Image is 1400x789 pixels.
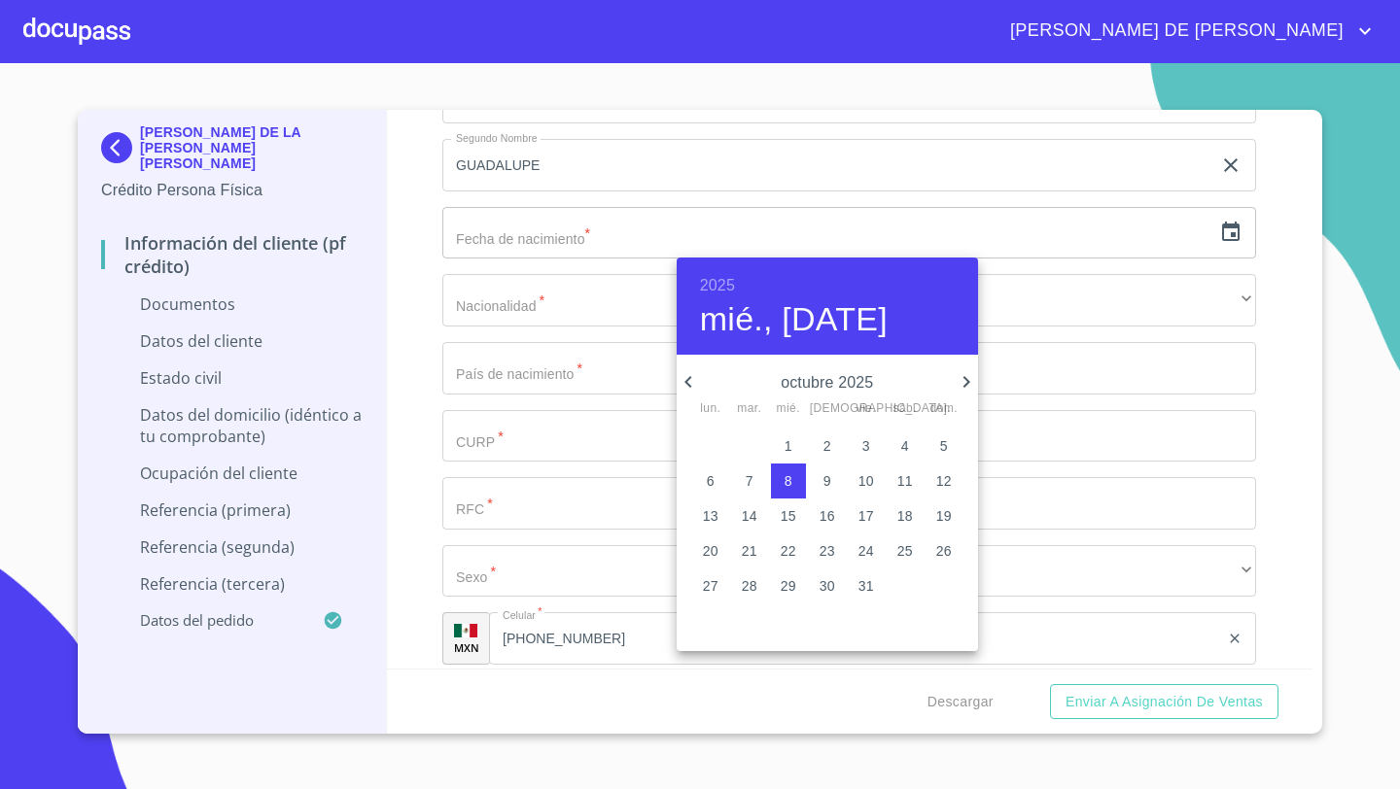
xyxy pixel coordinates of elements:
button: 4 [888,429,923,463]
p: 25 [897,541,913,561]
button: 26 [927,533,962,568]
p: 12 [936,471,952,491]
button: 31 [849,568,884,603]
button: 15 [771,498,806,533]
button: 29 [771,568,806,603]
button: 22 [771,533,806,568]
span: dom. [927,399,962,419]
p: 29 [781,576,796,596]
p: 27 [703,576,718,596]
p: 3 [862,436,870,456]
button: 8 [771,463,806,498]
p: 30 [820,576,835,596]
button: 21 [732,533,767,568]
p: 24 [858,541,874,561]
button: 19 [927,498,962,533]
p: 2 [823,436,831,456]
button: 18 [888,498,923,533]
p: 10 [858,471,874,491]
p: 11 [897,471,913,491]
p: 1 [785,436,792,456]
span: vie. [849,399,884,419]
p: 31 [858,576,874,596]
p: 19 [936,506,952,526]
p: 9 [823,471,831,491]
button: 20 [693,533,728,568]
p: 8 [785,471,792,491]
button: 5 [927,429,962,463]
button: 1 [771,429,806,463]
span: mié. [771,399,806,419]
p: octubre 2025 [700,371,955,394]
p: 7 [746,471,753,491]
button: 10 [849,463,884,498]
button: 11 [888,463,923,498]
button: 2025 [700,272,735,299]
button: 23 [810,533,845,568]
button: 14 [732,498,767,533]
p: 21 [742,541,757,561]
p: 13 [703,506,718,526]
p: 18 [897,506,913,526]
button: 16 [810,498,845,533]
span: lun. [693,399,728,419]
button: 17 [849,498,884,533]
button: 13 [693,498,728,533]
button: 27 [693,568,728,603]
button: 24 [849,533,884,568]
p: 16 [820,506,835,526]
p: 14 [742,506,757,526]
button: 2 [810,429,845,463]
button: 7 [732,463,767,498]
button: 28 [732,568,767,603]
p: 4 [901,436,909,456]
button: 6 [693,463,728,498]
span: mar. [732,399,767,419]
button: 25 [888,533,923,568]
button: 12 [927,463,962,498]
button: mié., [DATE] [700,299,888,340]
p: 20 [703,541,718,561]
button: 9 [810,463,845,498]
span: [DEMOGRAPHIC_DATA]. [810,399,845,419]
button: 3 [849,429,884,463]
p: 5 [940,436,948,456]
span: sáb. [888,399,923,419]
p: 28 [742,576,757,596]
p: 26 [936,541,952,561]
p: 17 [858,506,874,526]
p: 15 [781,506,796,526]
button: 30 [810,568,845,603]
p: 22 [781,541,796,561]
p: 23 [820,541,835,561]
p: 6 [707,471,715,491]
